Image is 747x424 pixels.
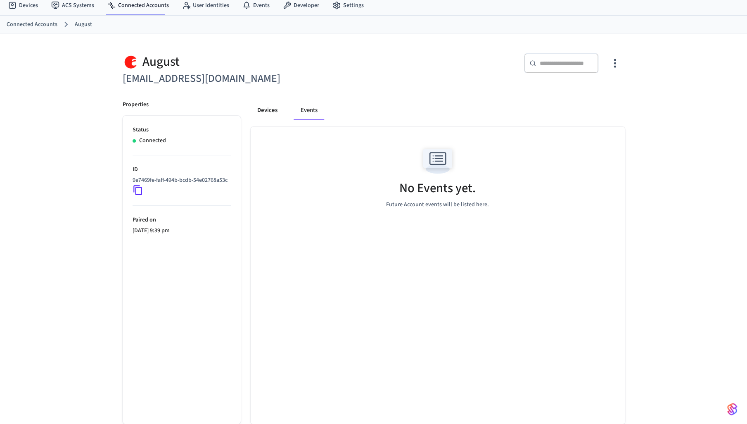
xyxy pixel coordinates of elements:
p: [DATE] 9:39 pm [133,226,231,235]
a: August [75,20,92,29]
p: Paired on [133,216,231,224]
p: 9e7469fe-faff-494b-bcdb-54e02768a53c [133,176,228,185]
div: connected account tabs [251,100,625,120]
a: Connected Accounts [7,20,57,29]
h5: No Events yet. [399,180,476,197]
p: Future Account events will be listed here. [386,200,489,209]
button: Devices [251,100,284,120]
p: Connected [139,136,166,145]
button: Events [294,100,324,120]
img: Events Empty State [419,143,456,179]
p: ID [133,165,231,174]
h6: [EMAIL_ADDRESS][DOMAIN_NAME] [123,70,369,87]
p: Properties [123,100,149,109]
img: SeamLogoGradient.69752ec5.svg [727,403,737,416]
img: August Logo, Square [123,53,139,70]
div: August [123,53,369,70]
p: Status [133,126,231,134]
